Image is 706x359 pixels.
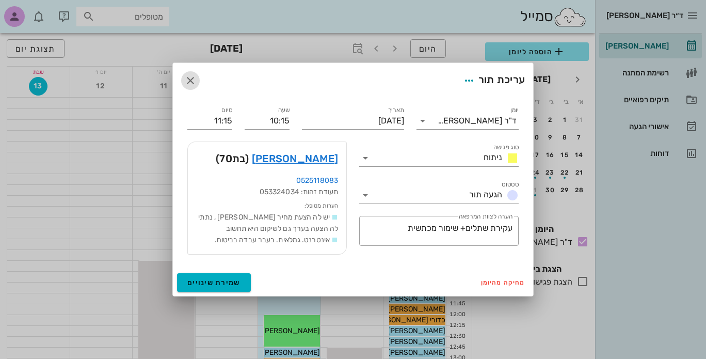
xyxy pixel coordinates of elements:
[278,106,290,114] label: שעה
[477,275,529,290] button: מחיקה מהיומן
[177,273,251,292] button: שמירת שינויים
[296,176,338,185] a: 0525118083
[416,113,519,129] div: יומןד"ר [PERSON_NAME]
[388,106,405,114] label: תאריך
[197,213,338,233] span: יש לה הצעת מחיר [PERSON_NAME] , נתתי לה הצעה בערך גם לשיקום היא תחשוב
[510,106,519,114] label: יומן
[469,190,502,199] span: הגעה תור
[187,278,240,287] span: שמירת שינויים
[221,106,232,114] label: סיום
[196,186,338,198] div: תעודת זהות: 053324034
[359,150,519,166] div: סוג פגישהניתוח
[493,144,519,151] label: סוג פגישה
[484,152,502,162] span: ניתוח
[481,279,525,286] span: מחיקה מהיומן
[252,150,338,167] a: [PERSON_NAME]
[359,187,519,204] div: סטטוסהגעה תור
[219,152,232,165] span: 70
[216,150,249,167] span: (בת )
[438,116,517,126] div: ד"ר [PERSON_NAME]
[304,202,338,209] small: הערות מטופל:
[502,181,519,189] label: סטטוס
[460,71,525,90] div: עריכת תור
[459,213,512,221] label: הערה לצוות המרפאה
[215,236,330,244] span: אינטרנט. גמלאית. בעבר עבדה בביטוח.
